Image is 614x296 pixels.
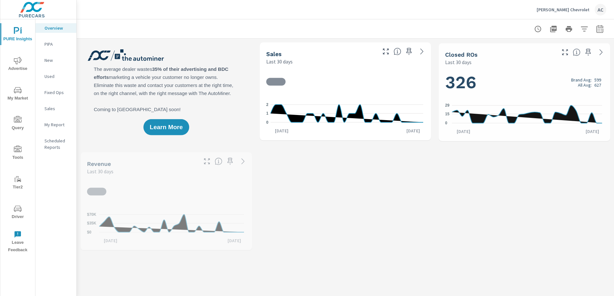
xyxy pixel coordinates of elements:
p: [PERSON_NAME] Chevrolet [537,7,590,13]
button: Make Fullscreen [202,156,212,167]
p: [DATE] [270,128,293,134]
span: Number of Repair Orders Closed by the selected dealership group over the selected time range. [So... [573,48,580,56]
a: See more details in report [596,47,606,57]
button: "Export Report to PDF" [547,23,560,35]
p: New [44,57,71,63]
h5: Revenue [87,160,111,167]
button: Make Fullscreen [560,47,570,57]
p: All Avg: [578,82,592,88]
p: [DATE] [402,128,424,134]
p: My Report [44,121,71,128]
p: 627 [594,82,601,88]
span: Advertise [2,57,33,72]
button: Learn More [143,119,189,135]
p: Overview [44,25,71,31]
h5: Sales [266,51,282,57]
span: Driver [2,205,33,221]
div: New [35,55,76,65]
text: 15 [445,112,450,116]
p: [DATE] [99,237,122,244]
p: PIPA [44,41,71,47]
p: Used [44,73,71,80]
span: Number of vehicles sold by the dealership over the selected date range. [Source: This data is sou... [394,48,401,55]
span: Query [2,116,33,132]
div: Scheduled Reports [35,136,76,152]
p: Last 30 days [445,58,472,66]
div: AC [595,4,606,15]
span: Total sales revenue over the selected date range. [Source: This data is sourced from the dealer’s... [215,158,222,165]
p: [DATE] [223,237,246,244]
text: $70K [87,212,96,217]
h5: Closed ROs [445,51,478,58]
a: See more details in report [238,156,248,167]
span: PURE Insights [2,27,33,43]
span: Save this to your personalized report [225,156,235,167]
div: PIPA [35,39,76,49]
text: 0 [266,120,268,125]
p: Last 30 days [266,58,293,65]
a: See more details in report [417,46,427,57]
span: Learn More [150,124,183,130]
div: Sales [35,104,76,113]
p: Last 30 days [87,167,113,175]
span: Tools [2,146,33,161]
p: Sales [44,105,71,112]
span: Leave Feedback [2,231,33,254]
button: Print Report [562,23,575,35]
span: Save this to your personalized report [583,47,593,57]
div: Fixed Ops [35,88,76,97]
button: Make Fullscreen [381,46,391,57]
button: Select Date Range [593,23,606,35]
text: 2 [266,102,268,107]
text: 29 [445,103,450,108]
p: Scheduled Reports [44,138,71,150]
text: $0 [87,230,92,234]
text: 0 [445,121,447,125]
text: $35K [87,221,96,225]
text: 1 [266,111,268,116]
h1: 326 [445,72,604,93]
button: Apply Filters [578,23,591,35]
div: nav menu [0,19,35,256]
div: My Report [35,120,76,129]
span: Tier2 [2,175,33,191]
div: Used [35,72,76,81]
span: My Market [2,86,33,102]
div: Overview [35,23,76,33]
p: [DATE] [581,128,604,135]
span: Save this to your personalized report [404,46,414,57]
p: [DATE] [452,128,475,135]
p: Brand Avg: [571,77,592,82]
p: Fixed Ops [44,89,71,96]
p: 599 [594,77,601,82]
